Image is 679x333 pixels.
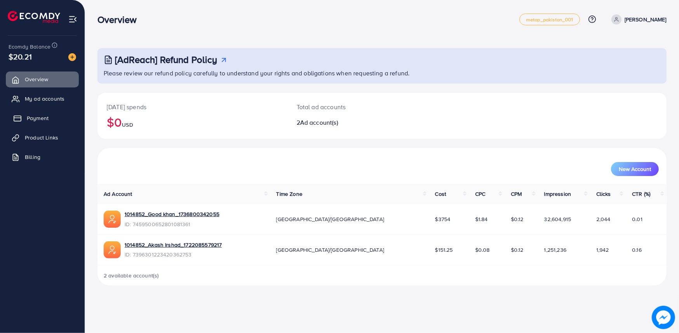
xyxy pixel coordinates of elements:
span: $0.08 [475,246,490,254]
a: metap_pakistan_001 [519,14,580,25]
span: [GEOGRAPHIC_DATA]/[GEOGRAPHIC_DATA] [276,215,384,223]
span: 0.01 [632,215,643,223]
a: 1014852_Akash Irshad_1722085579217 [125,241,222,249]
span: USD [122,121,133,129]
span: New Account [619,166,651,172]
span: Clicks [596,190,611,198]
p: Total ad accounts [297,102,420,112]
span: Ecomdy Balance [9,43,50,51]
span: $3754 [435,215,451,223]
span: CTR (%) [632,190,650,198]
p: [PERSON_NAME] [625,15,667,24]
span: 1,942 [596,246,609,254]
img: image [652,306,675,329]
img: ic-ads-acc.e4c84228.svg [104,241,121,258]
a: Billing [6,149,79,165]
span: CPC [475,190,485,198]
span: ID: 7459500652801081361 [125,220,219,228]
img: ic-ads-acc.e4c84228.svg [104,211,121,228]
span: Payment [27,114,49,122]
span: CPM [511,190,522,198]
span: Impression [544,190,571,198]
span: $151.25 [435,246,453,254]
span: My ad accounts [25,95,64,103]
span: ID: 7396301223420362753 [125,251,222,258]
button: New Account [611,162,659,176]
a: Product Links [6,130,79,145]
img: image [68,53,76,61]
span: $0.12 [511,215,524,223]
img: menu [68,15,77,24]
span: Time Zone [276,190,302,198]
h2: $0 [107,115,278,129]
p: [DATE] spends [107,102,278,112]
p: Please review our refund policy carefully to understand your rights and obligations when requesti... [104,68,662,78]
span: 0.16 [632,246,642,254]
a: [PERSON_NAME] [608,14,667,24]
span: Ad account(s) [300,118,338,127]
span: 32,604,915 [544,215,571,223]
h3: [AdReach] Refund Policy [115,54,217,65]
span: 1,251,236 [544,246,566,254]
span: $1.84 [475,215,488,223]
span: $20.21 [9,51,32,62]
span: [GEOGRAPHIC_DATA]/[GEOGRAPHIC_DATA] [276,246,384,254]
a: Overview [6,71,79,87]
span: metap_pakistan_001 [526,17,573,22]
a: 1014852_Good khan_1736800342055 [125,210,219,218]
span: $0.12 [511,246,524,254]
span: Cost [435,190,446,198]
a: My ad accounts [6,91,79,106]
a: Payment [6,110,79,126]
span: Billing [25,153,40,161]
span: Overview [25,75,48,83]
h3: Overview [97,14,143,25]
h2: 2 [297,119,420,126]
span: Ad Account [104,190,132,198]
span: 2,044 [596,215,611,223]
span: 2 available account(s) [104,272,159,279]
span: Product Links [25,134,58,141]
img: logo [8,11,60,23]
